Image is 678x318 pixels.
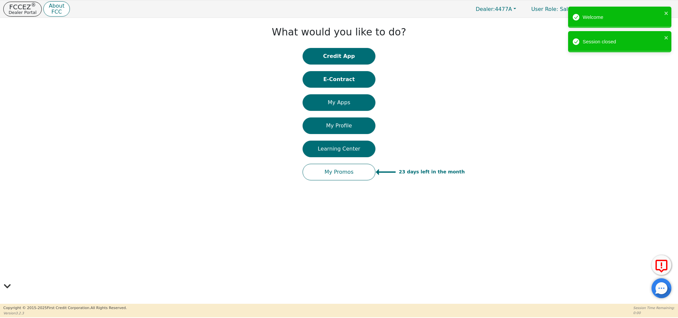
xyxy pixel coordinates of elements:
button: close [664,34,669,41]
button: close [664,9,669,17]
span: Dealer: [476,6,495,12]
button: FCCEZ®Dealer Portal [3,2,42,17]
span: 23 days left in the month [399,169,465,174]
button: My Promos [303,164,375,180]
button: Credit App [303,48,375,65]
sup: ® [31,2,36,8]
button: Dealer:4477A [469,4,523,14]
a: User Role: Sales Rep [525,3,593,16]
p: Session Time Remaining: [633,305,675,310]
button: Learning Center [303,141,375,157]
h1: What would you like to do? [272,26,406,38]
p: Sales Rep [525,3,593,16]
button: AboutFCC [43,1,70,17]
p: Copyright © 2015- 2025 First Credit Corporation. [3,305,127,311]
button: My Profile [303,117,375,134]
span: User Role : [531,6,558,12]
p: Dealer Portal [9,10,36,15]
button: My Apps [303,94,375,111]
p: Version 3.2.3 [3,311,127,316]
p: About [49,3,64,9]
div: Session closed [583,38,662,46]
span: 4477A [476,6,512,12]
button: E-Contract [303,71,375,88]
button: Report Error to FCC [652,255,671,275]
p: 0:00 [633,310,675,315]
p: FCC [49,9,64,15]
span: All Rights Reserved. [90,306,127,310]
div: Welcome [583,14,662,21]
button: 4477A:[PERSON_NAME] [594,4,675,14]
p: FCCEZ [9,4,36,10]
